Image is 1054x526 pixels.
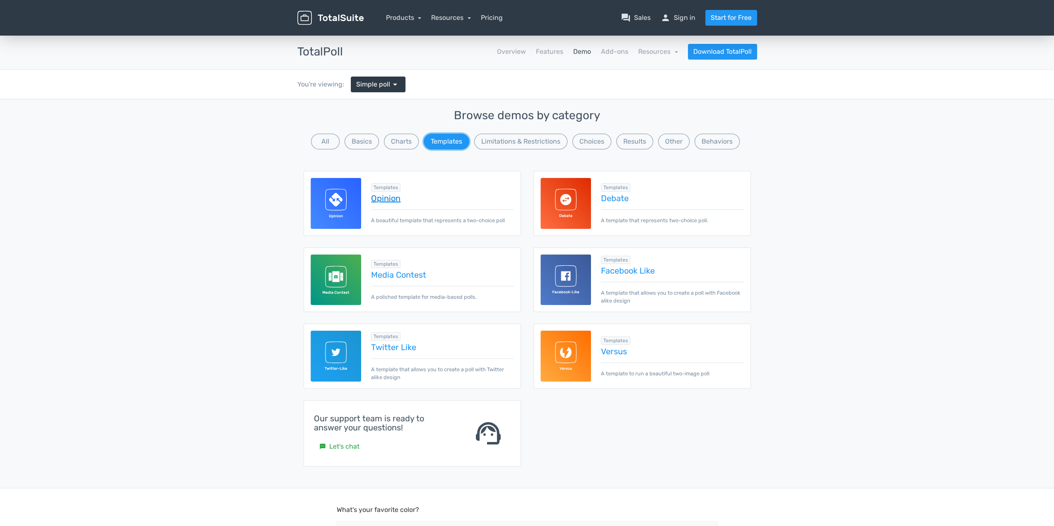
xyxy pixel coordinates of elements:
span: Red [342,145,712,155]
button: Charts [384,134,419,149]
a: Simple poll arrow_drop_down [351,77,405,92]
img: debate-template-for-totalpoll.svg [540,178,591,229]
div: 1.95% [353,196,362,199]
span: Browse all in Templates [601,183,630,192]
span: person [661,13,671,23]
img: TotalSuite for WordPress [297,11,364,25]
a: Debate [601,194,743,203]
a: Media Contest [371,270,514,279]
span: Browse all in Templates [601,336,630,345]
span: support_agent [473,418,503,448]
div: 2.92% [357,124,367,128]
a: Resources [638,48,678,55]
span: Orange [342,110,712,120]
div: You're viewing: [297,79,351,89]
p: A template to run a beautiful two-image poll [601,363,743,377]
span: Blue [342,38,712,48]
a: Versus [601,347,743,356]
a: Opinion [371,194,514,203]
a: Overview [497,47,526,57]
button: Results [616,134,653,149]
img: twitter-like-template-for-totalpoll.svg [311,331,362,382]
p: A template that allows you to create a poll with Twitter alike design [371,358,514,381]
small: sms [319,443,326,450]
div: 85.46% [662,53,675,57]
img: media-contest-template-for-totalpoll.svg [311,255,362,305]
span: Green [342,74,712,84]
a: Add-ons [601,47,628,57]
p: A polished template for media-based polls. [371,286,514,301]
a: Twitter Like [371,343,514,352]
p: A beautiful template that represents a two-choice poll [371,209,514,224]
button: All [311,134,340,149]
a: Start for Free [705,10,757,26]
span: Simple poll [356,79,390,89]
a: smsLet's chat [314,439,365,454]
h3: TotalPoll [297,46,343,58]
p: What's your favorite color? [337,17,718,26]
a: Pricing [481,13,503,23]
a: Features [536,47,563,57]
button: Basics [345,134,379,149]
img: opinion-template-for-totalpoll.svg [311,178,362,229]
span: Purple [342,181,712,191]
div: 2.39% [355,160,364,164]
h3: Browse demos by category [304,109,751,122]
span: Browse all in Templates [371,260,400,268]
button: Templates [424,134,469,149]
a: personSign in [661,13,695,23]
button: Behaviors [695,134,740,149]
a: Facebook Like [601,266,743,275]
button: Limitations & Restrictions [474,134,567,149]
a: Resources [431,14,471,22]
p: A template that allows you to create a poll with Facebook alike design [601,282,743,305]
span: Browse all in Templates [371,183,400,192]
span: Browse all in Templates [601,256,630,264]
h4: Our support team is ready to answer your questions! [314,414,453,432]
button: Choices [572,134,611,149]
span: arrow_drop_down [390,79,400,89]
div: 7.28% [373,89,383,92]
a: Products [386,14,422,22]
img: facebook-like-template-for-totalpoll.svg [540,255,591,305]
a: question_answerSales [621,13,651,23]
img: versus-template-for-totalpoll.svg [540,331,591,382]
p: A template that represents two-choice poll. [601,209,743,224]
span: question_answer [621,13,631,23]
span: Browse all in Templates [371,332,400,341]
a: Demo [573,47,591,57]
a: Download TotalPoll [688,44,757,60]
button: Other [658,134,690,149]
